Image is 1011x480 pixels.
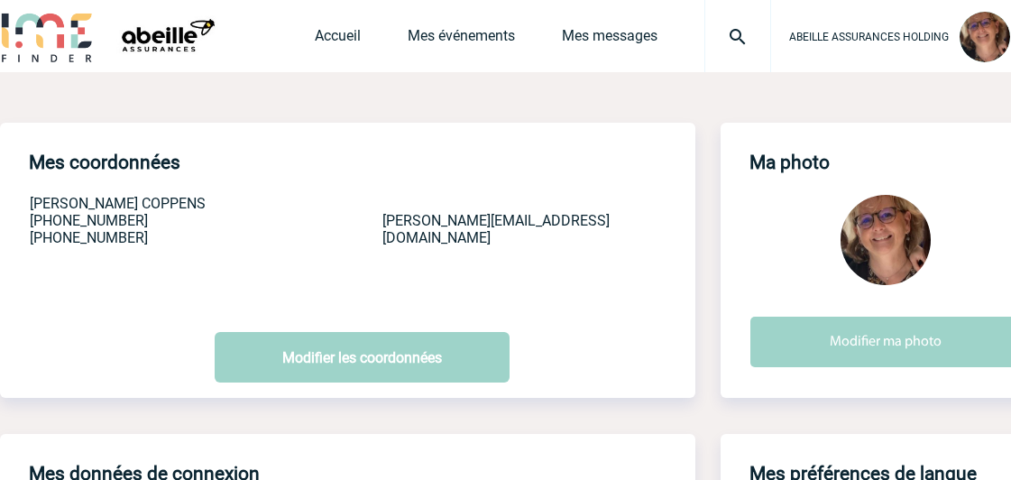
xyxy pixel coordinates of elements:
a: Modifier les coordonnées [215,332,510,383]
img: 128244-0.jpg [841,195,931,285]
a: Mes événements [408,27,515,52]
h4: Mes coordonnées [29,152,180,173]
span: [PERSON_NAME][EMAIL_ADDRESS][DOMAIN_NAME] [382,212,610,246]
span: COPPENS [142,195,206,212]
a: Mes messages [562,27,657,52]
h4: Ma photo [749,152,830,173]
span: ABEILLE ASSURANCES HOLDING [789,31,949,43]
img: 128244-0.jpg [960,12,1010,62]
span: [PHONE_NUMBER] [30,229,148,246]
a: Accueil [315,27,361,52]
span: [PERSON_NAME] [30,195,138,212]
span: [PHONE_NUMBER] [30,212,148,229]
